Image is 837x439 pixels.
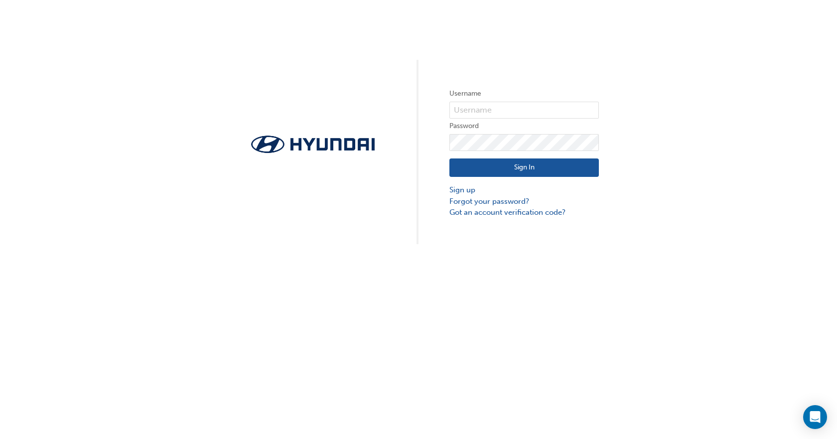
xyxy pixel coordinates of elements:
div: Open Intercom Messenger [803,405,827,429]
a: Forgot your password? [449,196,599,207]
img: Trak [238,133,388,156]
a: Got an account verification code? [449,207,599,218]
label: Password [449,120,599,132]
button: Sign In [449,158,599,177]
a: Sign up [449,184,599,196]
label: Username [449,88,599,100]
input: Username [449,102,599,119]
